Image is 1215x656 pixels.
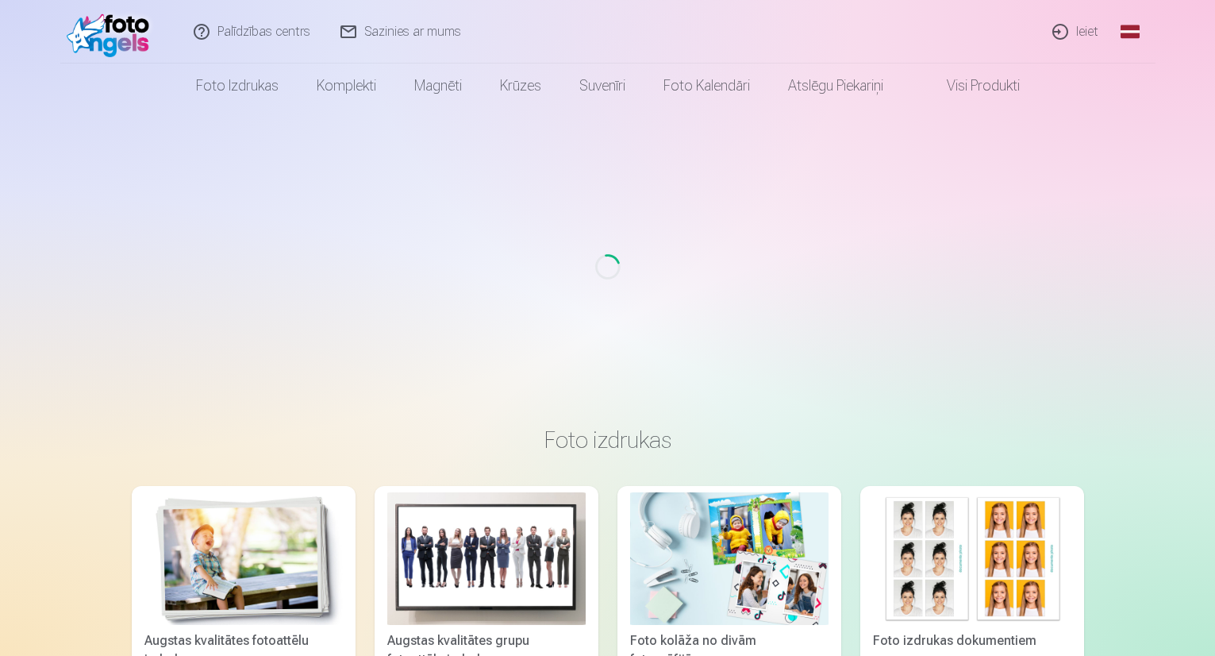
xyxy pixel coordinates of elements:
img: /fa1 [67,6,158,57]
a: Komplekti [298,64,395,108]
a: Foto kalendāri [644,64,769,108]
img: Foto kolāža no divām fotogrāfijām [630,492,829,625]
a: Foto izdrukas [177,64,298,108]
img: Augstas kvalitātes fotoattēlu izdrukas [144,492,343,625]
img: Foto izdrukas dokumentiem [873,492,1071,625]
a: Krūzes [481,64,560,108]
div: Foto izdrukas dokumentiem [867,631,1078,650]
a: Suvenīri [560,64,644,108]
a: Visi produkti [902,64,1039,108]
a: Atslēgu piekariņi [769,64,902,108]
h3: Foto izdrukas [144,426,1071,454]
a: Magnēti [395,64,481,108]
img: Augstas kvalitātes grupu fotoattēlu izdrukas [387,492,586,625]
